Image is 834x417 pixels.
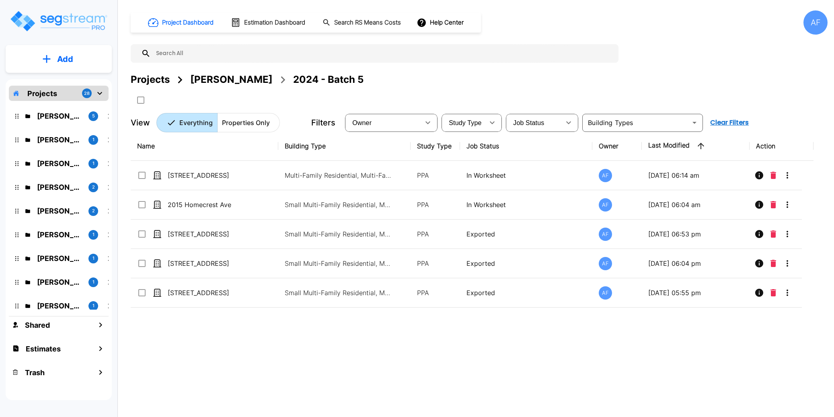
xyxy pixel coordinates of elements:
p: PPA [417,229,453,239]
button: Search RS Means Costs [319,15,405,31]
th: Name [131,131,278,161]
p: Raizy Rosenblum [37,253,82,264]
button: Info [751,255,767,271]
p: Multi-Family Residential, Multi-Family Residential Site [285,170,393,180]
button: Delete [767,255,779,271]
p: Moshe Toiv [37,111,82,121]
div: AF [599,228,612,241]
button: Delete [767,197,779,213]
button: Project Dashboard [145,14,218,31]
p: In Worksheet [466,170,586,180]
button: Delete [767,226,779,242]
th: Action [750,131,813,161]
button: More-Options [779,255,795,271]
h1: Shared [25,320,50,331]
th: Study Type [411,131,460,161]
p: 1 [92,231,94,238]
p: PPA [417,170,453,180]
p: In Worksheet [466,200,586,210]
div: Projects [131,72,170,87]
p: Kevin Van Beek [37,205,82,216]
div: AF [599,169,612,182]
div: AF [599,286,612,300]
input: Building Types [585,117,687,128]
button: Info [751,167,767,183]
p: Exported [466,229,586,239]
th: Job Status [460,131,593,161]
p: 1 [92,279,94,286]
p: 1 [92,255,94,262]
button: Delete [767,167,779,183]
h1: Estimation Dashboard [244,18,305,27]
div: Select [443,111,484,134]
p: 2 [92,184,95,191]
th: Last Modified [642,131,750,161]
p: 1 [92,136,94,143]
div: 2024 - Batch 5 [293,72,364,87]
h1: Search RS Means Costs [334,18,401,27]
p: PPA [417,200,453,210]
button: More-Options [779,197,795,213]
p: View [131,117,150,129]
button: More-Options [779,226,795,242]
p: [STREET_ADDRESS] [168,229,248,239]
p: Yiddy Tyrnauer [37,229,82,240]
button: More-Options [779,285,795,301]
input: Search All [151,44,614,63]
p: Moishy Spira [37,300,82,311]
th: Building Type [278,131,411,161]
p: Small Multi-Family Residential, Multi-Family Residential Site [285,229,393,239]
p: [STREET_ADDRESS] [168,288,248,298]
span: Study Type [449,119,481,126]
span: Owner [352,119,372,126]
p: Christopher Ballesteros [37,277,82,288]
p: Properties Only [222,118,270,127]
p: Add [57,53,73,65]
th: Owner [592,131,641,161]
button: Help Center [415,15,467,30]
p: 28 [84,90,90,97]
p: Exported [466,259,586,268]
button: SelectAll [133,92,149,108]
div: [PERSON_NAME] [190,72,273,87]
img: Logo [9,10,108,33]
button: Properties Only [217,113,280,132]
button: Estimation Dashboard [228,14,310,31]
p: 1 [92,302,94,309]
p: Shea Reinhold [37,182,82,193]
button: Everything [156,113,218,132]
p: Small Multi-Family Residential, Multi-Family Residential Site [285,259,393,268]
p: 5 [92,113,95,119]
p: Small Multi-Family Residential, Multi-Family Residential Site [285,200,393,210]
button: Info [751,285,767,301]
p: [DATE] 06:04 am [648,200,744,210]
p: PPA [417,259,453,268]
p: Small Multi-Family Residential, Multi-Family Residential Site [285,288,393,298]
p: 2015 Homecrest Ave [168,200,248,210]
button: Delete [767,285,779,301]
p: [DATE] 06:04 pm [648,259,744,268]
div: AF [803,10,828,35]
p: [DATE] 06:53 pm [648,229,744,239]
span: Job Status [513,119,544,126]
button: Info [751,197,767,213]
button: More-Options [779,167,795,183]
p: 1 [92,160,94,167]
button: Open [689,117,700,128]
p: Everything [179,118,213,127]
button: Add [6,47,112,71]
p: 2 [92,207,95,214]
p: PPA [417,288,453,298]
div: Select [507,111,561,134]
h1: Project Dashboard [162,18,214,27]
div: Select [347,111,420,134]
p: [DATE] 06:14 am [648,170,744,180]
div: AF [599,257,612,270]
h1: Estimates [26,343,61,354]
button: Clear Filters [707,115,752,131]
p: Elchonon Weinberg [37,158,82,169]
p: Projects [27,88,57,99]
p: Filters [311,117,335,129]
h1: Trash [25,367,45,378]
button: Info [751,226,767,242]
